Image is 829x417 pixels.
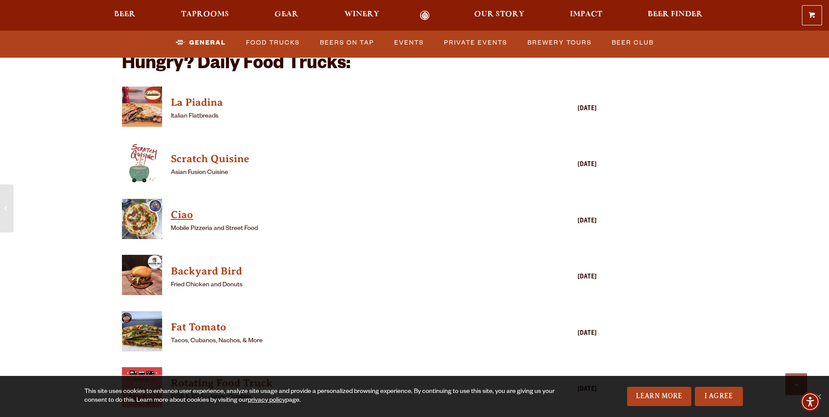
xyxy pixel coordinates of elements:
a: Beer [108,10,141,21]
a: Events [391,33,427,53]
span: Impact [570,11,602,18]
a: View Rotating Food Truck details (opens in a new window) [171,375,523,392]
a: Beer Club [608,33,657,53]
h4: Fat Tomato [171,320,523,334]
div: [DATE] [527,160,597,170]
div: [DATE] [527,272,597,283]
p: Mobile Pizzeria and Street Food [171,224,523,234]
a: I Agree [695,387,743,406]
a: View La Piadina details (opens in a new window) [171,94,523,111]
span: Taprooms [181,11,229,18]
a: Gear [269,10,304,21]
a: Our Story [468,10,530,21]
a: Beer Finder [642,10,708,21]
h4: La Piadina [171,96,523,110]
h2: Hungry? Daily Food Trucks: [122,55,597,76]
div: [DATE] [527,216,597,227]
p: Asian Fusion Cuisine [171,168,523,178]
img: thumbnail food truck [122,143,162,183]
p: Italian Flatbreads [171,111,523,122]
span: Beer [114,11,135,18]
a: Food Trucks [243,33,303,53]
a: Odell Home [409,10,441,21]
span: Gear [274,11,298,18]
a: Scroll to top [785,373,807,395]
span: Winery [344,11,379,18]
p: Tacos, Cubanos, Nachos, & More [171,336,523,347]
a: View La Piadina details (opens in a new window) [122,87,162,132]
div: [DATE] [527,329,597,339]
a: View Scratch Quisine details (opens in a new window) [171,150,523,168]
img: thumbnail food truck [122,311,162,351]
img: thumbnail food truck [122,87,162,127]
a: privacy policy [248,397,285,404]
a: View Backyard Bird details (opens in a new window) [171,263,523,280]
a: View Fat Tomato details (opens in a new window) [171,319,523,336]
a: View Ciao details (opens in a new window) [122,199,162,244]
a: View Rotating Food Truck details (opens in a new window) [122,367,162,412]
a: General [172,33,229,53]
a: Private Events [441,33,511,53]
a: View Scratch Quisine details (opens in a new window) [122,143,162,188]
img: thumbnail food truck [122,255,162,295]
a: View Fat Tomato details (opens in a new window) [122,311,162,356]
a: View Backyard Bird details (opens in a new window) [122,255,162,300]
p: Fried Chicken and Donuts [171,280,523,291]
div: This site uses cookies to enhance user experience, analyze site usage and provide a personalized ... [84,388,555,405]
a: Brewery Tours [524,33,595,53]
a: Learn More [627,387,691,406]
a: Beers on Tap [316,33,378,53]
span: Beer Finder [648,11,703,18]
a: Winery [339,10,385,21]
span: Our Story [474,11,524,18]
div: Accessibility Menu [801,392,820,411]
h4: Scratch Quisine [171,152,523,166]
div: [DATE] [527,104,597,115]
img: thumbnail food truck [122,199,162,239]
a: View Ciao details (opens in a new window) [171,206,523,224]
h4: Ciao [171,208,523,222]
img: thumbnail food truck [122,367,162,407]
a: Taprooms [175,10,235,21]
a: Impact [564,10,608,21]
h4: Backyard Bird [171,264,523,278]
